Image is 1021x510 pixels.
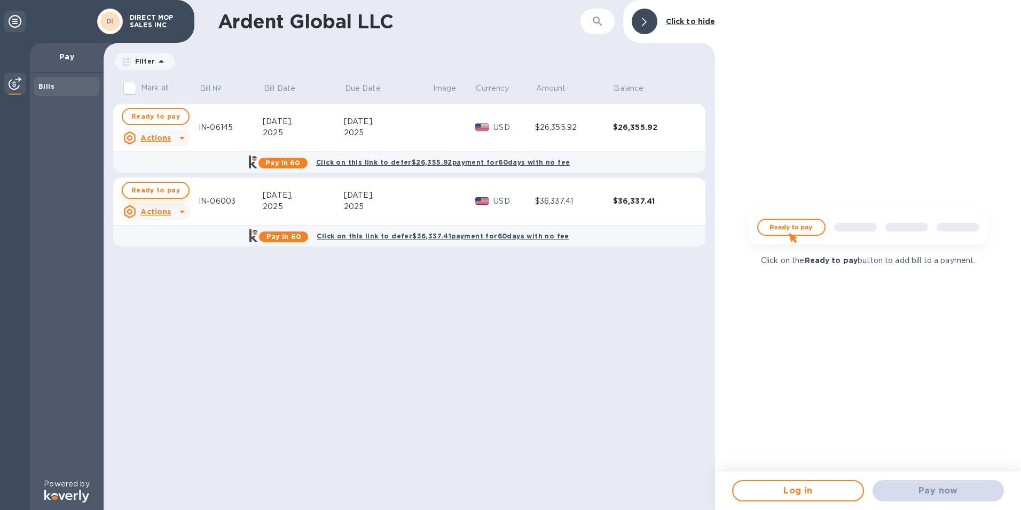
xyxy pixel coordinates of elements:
p: Bill Date [264,83,295,94]
img: USD [475,123,490,131]
p: Mark all [141,82,169,94]
div: [DATE], [263,116,344,127]
div: 2025 [263,201,344,212]
div: IN-06003 [199,196,263,207]
div: [DATE], [344,116,432,127]
p: Currency [476,83,509,94]
p: Balance [614,83,643,94]
img: Logo [44,490,89,503]
div: $36,337.41 [535,196,613,207]
u: Actions [140,207,171,216]
button: Log in [732,480,863,501]
span: Bill Date [264,83,309,94]
p: Due Date [345,83,381,94]
button: Ready to pay [122,182,190,199]
b: Pay in 60 [265,159,300,167]
div: $36,337.41 [613,196,691,206]
div: [DATE], [263,190,344,201]
span: Balance [614,83,657,94]
p: USD [493,196,535,207]
button: Ready to pay [122,108,190,125]
b: Click on this link to defer $36,337.41 payment for 60 days with no fee [317,232,569,240]
div: 2025 [344,201,432,212]
p: Amount [536,83,566,94]
span: Ready to pay [131,184,180,197]
div: 2025 [344,127,432,138]
p: DIRECT MOP SALES INC [130,14,183,29]
h1: Ardent Global LLC [218,10,580,33]
span: Ready to pay [131,110,180,123]
b: Click on this link to defer $26,355.92 payment for 60 days with no fee [316,158,570,166]
b: Pay in 60 [266,233,301,241]
p: Click on the button to add bill to a payment. [761,255,975,266]
div: 2025 [263,127,344,138]
img: USD [475,197,490,205]
b: DI [106,17,114,25]
b: Bills [38,82,54,90]
div: $26,355.92 [613,122,691,133]
p: USD [493,122,535,133]
p: Bill № [200,83,222,94]
div: IN-06145 [199,122,263,133]
div: $26,355.92 [535,122,613,133]
span: Due Date [345,83,395,94]
b: Click to hide [666,17,716,26]
span: Log in [742,484,854,497]
div: [DATE], [344,190,432,201]
u: Actions [140,134,171,142]
p: Image [433,83,457,94]
span: Amount [536,83,580,94]
p: Filter [131,57,155,66]
p: Powered by [44,478,89,490]
p: Pay [38,51,95,62]
span: Bill № [200,83,235,94]
b: Ready to pay [805,256,858,265]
